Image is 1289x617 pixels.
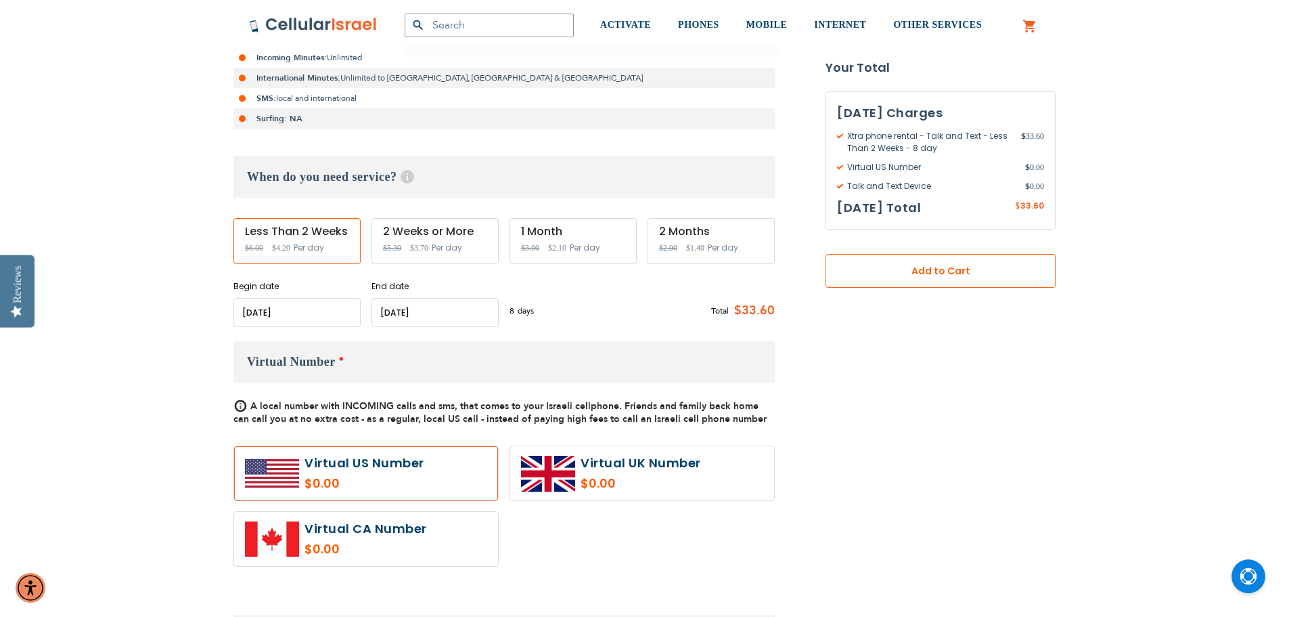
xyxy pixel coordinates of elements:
[837,180,1025,192] span: Talk and Text Device
[678,20,719,30] span: PHONES
[570,242,600,254] span: Per day
[518,305,534,317] span: days
[410,243,428,253] span: $3.70
[233,47,775,68] li: Unlimited
[826,254,1056,288] button: Add to Cart
[233,88,775,108] li: local and international
[1025,161,1044,173] span: 0.00
[548,243,566,253] span: $2.10
[383,243,401,253] span: $5.30
[746,20,788,30] span: MOBILE
[233,400,767,425] span: A local number with INCOMING calls and sms, that comes to your Israeli cellphone. Friends and fam...
[1025,161,1030,173] span: $
[729,301,775,321] span: $33.60
[521,226,625,238] div: 1 Month
[294,242,324,254] span: Per day
[405,14,574,37] input: Search
[837,198,921,218] h3: [DATE] Total
[401,170,414,184] span: Help
[16,573,45,603] div: Accessibility Menu
[521,243,539,253] span: $3.00
[870,264,1011,278] span: Add to Cart
[371,298,499,327] input: MM/DD/YYYY
[659,243,677,253] span: $2.00
[256,72,340,83] strong: International Minutes:
[256,52,327,63] strong: Incoming Minutes:
[708,242,738,254] span: Per day
[249,17,378,33] img: Cellular Israel Logo
[1025,180,1044,192] span: 0.00
[371,280,499,293] label: End date
[432,242,462,254] span: Per day
[233,280,361,293] label: Begin date
[245,243,263,253] span: $6.00
[1020,200,1044,211] span: 33.60
[510,305,518,317] span: 8
[1025,180,1030,192] span: $
[256,93,276,104] strong: SMS:
[600,20,651,30] span: ACTIVATE
[837,130,1021,154] span: Xtra phone rental - Talk and Text - Less Than 2 Weeks - 8 day
[837,161,1025,173] span: Virtual US Number
[659,226,763,238] div: 2 Months
[893,20,982,30] span: OTHER SERVICES
[245,226,349,238] div: Less Than 2 Weeks
[711,305,729,317] span: Total
[12,265,24,303] div: Reviews
[272,243,290,253] span: $4.20
[256,113,302,124] strong: Surfing: NA
[1015,200,1020,213] span: $
[826,58,1056,78] strong: Your Total
[233,156,775,198] h3: When do you need service?
[247,355,336,368] span: Virtual Number
[837,103,1044,123] h3: [DATE] Charges
[383,226,487,238] div: 2 Weeks or More
[1021,130,1026,142] span: $
[233,298,361,327] input: MM/DD/YYYY
[814,20,866,30] span: INTERNET
[686,243,704,253] span: $1.40
[1021,130,1044,154] span: 33.60
[233,68,775,88] li: Unlimited to [GEOGRAPHIC_DATA], [GEOGRAPHIC_DATA] & [GEOGRAPHIC_DATA]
